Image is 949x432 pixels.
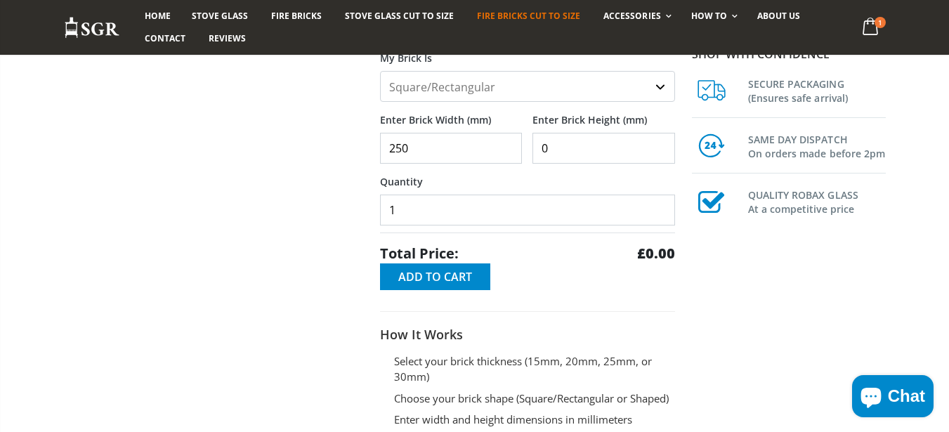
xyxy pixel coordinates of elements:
[848,375,938,421] inbox-online-store-chat: Shopify online store chat
[380,164,675,189] label: Quantity
[856,14,885,41] a: 1
[593,5,678,27] a: Accessories
[394,412,675,428] li: Enter width and height dimensions in millimeters
[134,27,196,50] a: Contact
[192,10,248,22] span: Stove Glass
[691,10,727,22] span: How To
[748,130,886,161] h3: SAME DAY DISPATCH On orders made before 2pm
[334,5,464,27] a: Stove Glass Cut To Size
[748,185,886,216] h3: QUALITY ROBAX GLASS At a competitive price
[181,5,258,27] a: Stove Glass
[748,74,886,105] h3: SECURE PACKAGING (Ensures safe arrival)
[380,244,459,263] span: Total Price:
[757,10,800,22] span: About us
[637,244,675,263] strong: £0.00
[747,5,811,27] a: About us
[145,10,171,22] span: Home
[134,5,181,27] a: Home
[681,5,745,27] a: How To
[198,27,256,50] a: Reviews
[394,391,675,407] li: Choose your brick shape (Square/Rectangular or Shaped)
[875,17,886,28] span: 1
[380,263,490,290] button: Add to Cart
[477,10,580,22] span: Fire Bricks Cut To Size
[271,10,322,22] span: Fire Bricks
[145,32,185,44] span: Contact
[466,5,591,27] a: Fire Bricks Cut To Size
[394,353,675,385] li: Select your brick thickness (15mm, 20mm, 25mm, or 30mm)
[345,10,454,22] span: Stove Glass Cut To Size
[380,102,523,127] label: Enter Brick Width (mm)
[398,269,472,284] span: Add to Cart
[64,16,120,39] img: Stove Glass Replacement
[603,10,660,22] span: Accessories
[380,326,675,343] h3: How It Works
[261,5,332,27] a: Fire Bricks
[532,102,675,127] label: Enter Brick Height (mm)
[209,32,246,44] span: Reviews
